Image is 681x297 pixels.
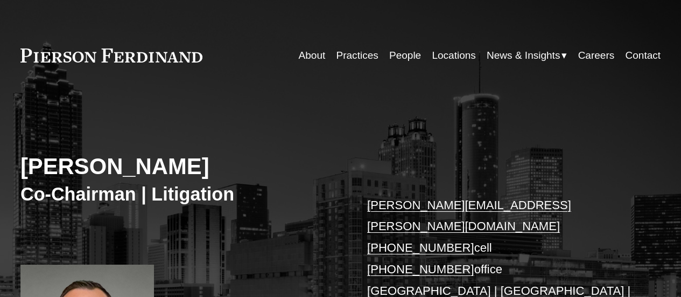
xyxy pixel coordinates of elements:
a: Careers [578,45,615,66]
a: Locations [432,45,475,66]
a: [PHONE_NUMBER] [367,241,474,254]
h2: [PERSON_NAME] [20,153,341,181]
a: [PERSON_NAME][EMAIL_ADDRESS][PERSON_NAME][DOMAIN_NAME] [367,198,571,233]
a: folder dropdown [487,45,567,66]
a: About [299,45,326,66]
span: News & Insights [487,46,560,65]
a: Contact [626,45,661,66]
a: Practices [336,45,378,66]
a: People [389,45,421,66]
h3: Co-Chairman | Litigation [20,183,341,205]
a: [PHONE_NUMBER] [367,263,474,276]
